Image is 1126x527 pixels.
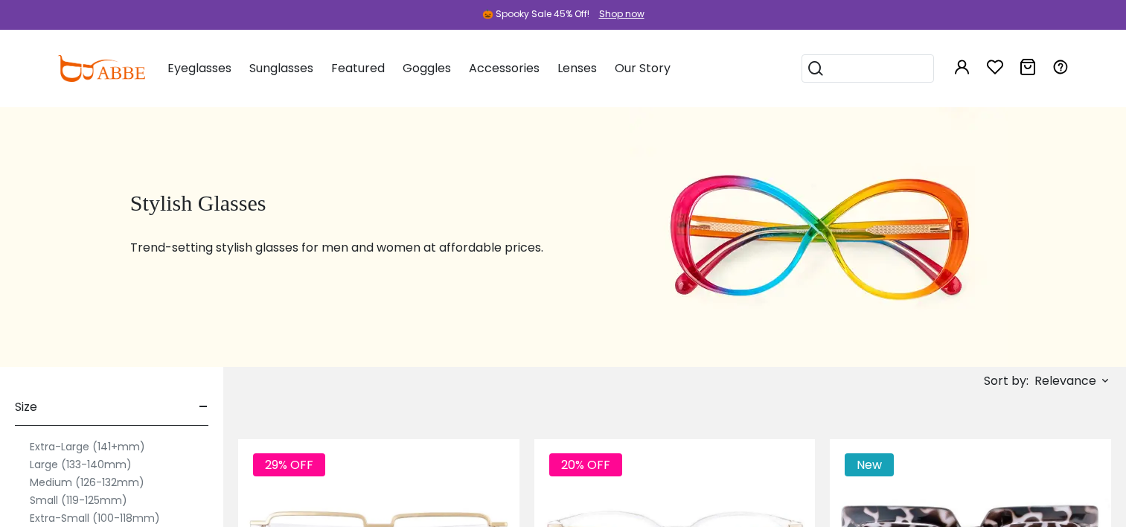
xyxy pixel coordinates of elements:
[30,473,144,491] label: Medium (126-132mm)
[599,7,644,21] div: Shop now
[30,509,160,527] label: Extra-Small (100-118mm)
[845,453,894,476] span: New
[30,456,132,473] label: Large (133-140mm)
[1034,368,1096,395] span: Relevance
[30,491,127,509] label: Small (119-125mm)
[30,438,145,456] label: Extra-Large (141+mm)
[130,190,592,217] h1: Stylish Glasses
[403,60,451,77] span: Goggles
[630,106,1008,367] img: stylish glasses
[615,60,671,77] span: Our Story
[167,60,231,77] span: Eyeglasses
[482,7,589,21] div: 🎃 Spooky Sale 45% Off!
[592,7,644,20] a: Shop now
[130,239,592,257] p: Trend-setting stylish glasses for men and women at affordable prices.
[253,453,325,476] span: 29% OFF
[331,60,385,77] span: Featured
[57,55,145,82] img: abbeglasses.com
[199,389,208,425] span: -
[15,389,37,425] span: Size
[469,60,540,77] span: Accessories
[984,372,1029,389] span: Sort by:
[249,60,313,77] span: Sunglasses
[557,60,597,77] span: Lenses
[549,453,622,476] span: 20% OFF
